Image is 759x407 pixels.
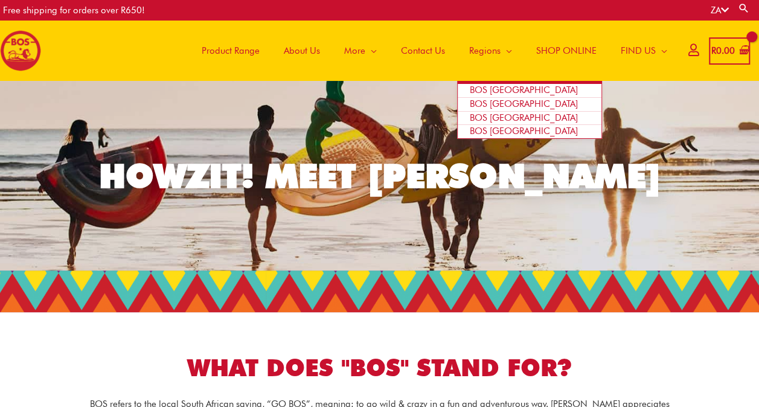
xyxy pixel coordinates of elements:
span: SHOP ONLINE [536,33,597,69]
bdi: 0.00 [711,45,735,56]
a: BOS [GEOGRAPHIC_DATA] [458,112,601,126]
a: Regions [457,21,524,81]
span: BOS [GEOGRAPHIC_DATA] [470,85,578,95]
div: HOWZIT! MEET [PERSON_NAME] [99,159,661,193]
span: FIND US [621,33,656,69]
a: BOS [GEOGRAPHIC_DATA] [458,125,601,138]
a: BOS [GEOGRAPHIC_DATA] [458,98,601,112]
a: About Us [272,21,332,81]
a: ZA [711,5,729,16]
a: View Shopping Cart, empty [709,37,750,65]
a: More [332,21,389,81]
a: BOS [GEOGRAPHIC_DATA] [458,84,601,98]
span: R [711,45,716,56]
span: BOS [GEOGRAPHIC_DATA] [470,126,578,136]
span: About Us [284,33,320,69]
h1: WHAT DOES "BOS" STAND FOR? [42,351,718,385]
a: Search button [738,2,750,14]
a: Product Range [190,21,272,81]
span: BOS [GEOGRAPHIC_DATA] [470,98,578,109]
span: BOS [GEOGRAPHIC_DATA] [470,112,578,123]
span: More [344,33,365,69]
a: SHOP ONLINE [524,21,609,81]
span: Contact Us [401,33,445,69]
nav: Site Navigation [181,21,679,81]
a: Contact Us [389,21,457,81]
span: Product Range [202,33,260,69]
span: Regions [469,33,501,69]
